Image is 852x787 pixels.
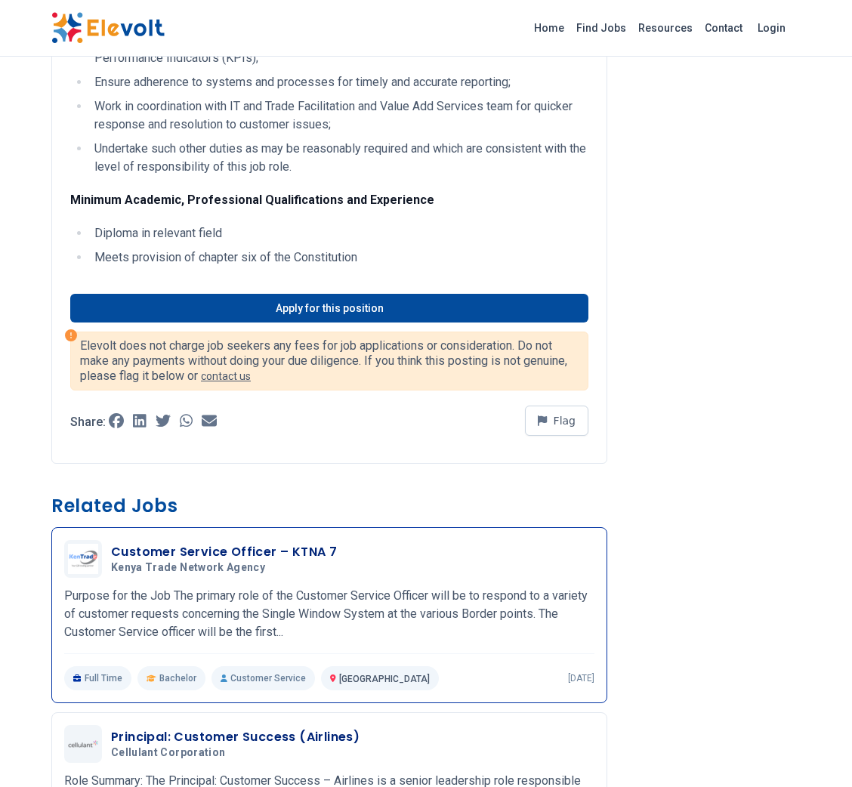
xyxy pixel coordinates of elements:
a: Login [749,13,795,43]
a: Find Jobs [570,16,632,40]
button: Flag [525,406,588,436]
span: Bachelor [159,672,196,684]
img: Kenya Trade Network Agency [68,544,98,574]
img: Cellulant Corporation [68,740,98,748]
p: Purpose for the Job The primary role of the Customer Service Officer will be to respond to a vari... [64,587,594,641]
img: Elevolt [51,12,165,44]
a: Home [528,16,570,40]
span: Kenya Trade Network Agency [111,561,265,575]
a: Kenya Trade Network AgencyCustomer Service Officer – KTNA 7Kenya Trade Network AgencyPurpose for ... [64,540,594,690]
p: Share: [70,416,106,428]
a: contact us [201,370,251,382]
strong: Minimum Academic, Professional Qualifications and Experience [70,193,434,207]
h3: Related Jobs [51,494,607,518]
span: [GEOGRAPHIC_DATA] [339,674,430,684]
p: [DATE] [568,672,594,684]
li: Work in coordination with IT and Trade Facilitation and Value Add Services team for quicker respo... [90,97,588,134]
h3: Principal: Customer Success (Airlines) [111,728,360,746]
li: Undertake such other duties as may be reasonably required and which are consistent with the level... [90,140,588,176]
p: Elevolt does not charge job seekers any fees for job applications or consideration. Do not make a... [80,338,579,384]
li: Meets provision of chapter six of the Constitution [90,248,588,267]
li: Ensure adherence to systems and processes for timely and accurate reporting; [90,73,588,91]
p: Full Time [64,666,131,690]
a: Contact [699,16,749,40]
h3: Customer Service Officer – KTNA 7 [111,543,337,561]
li: Diploma in relevant field [90,224,588,242]
a: Apply for this position [70,294,588,323]
p: Customer Service [211,666,315,690]
span: Cellulant Corporation [111,746,225,760]
a: Resources [632,16,699,40]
